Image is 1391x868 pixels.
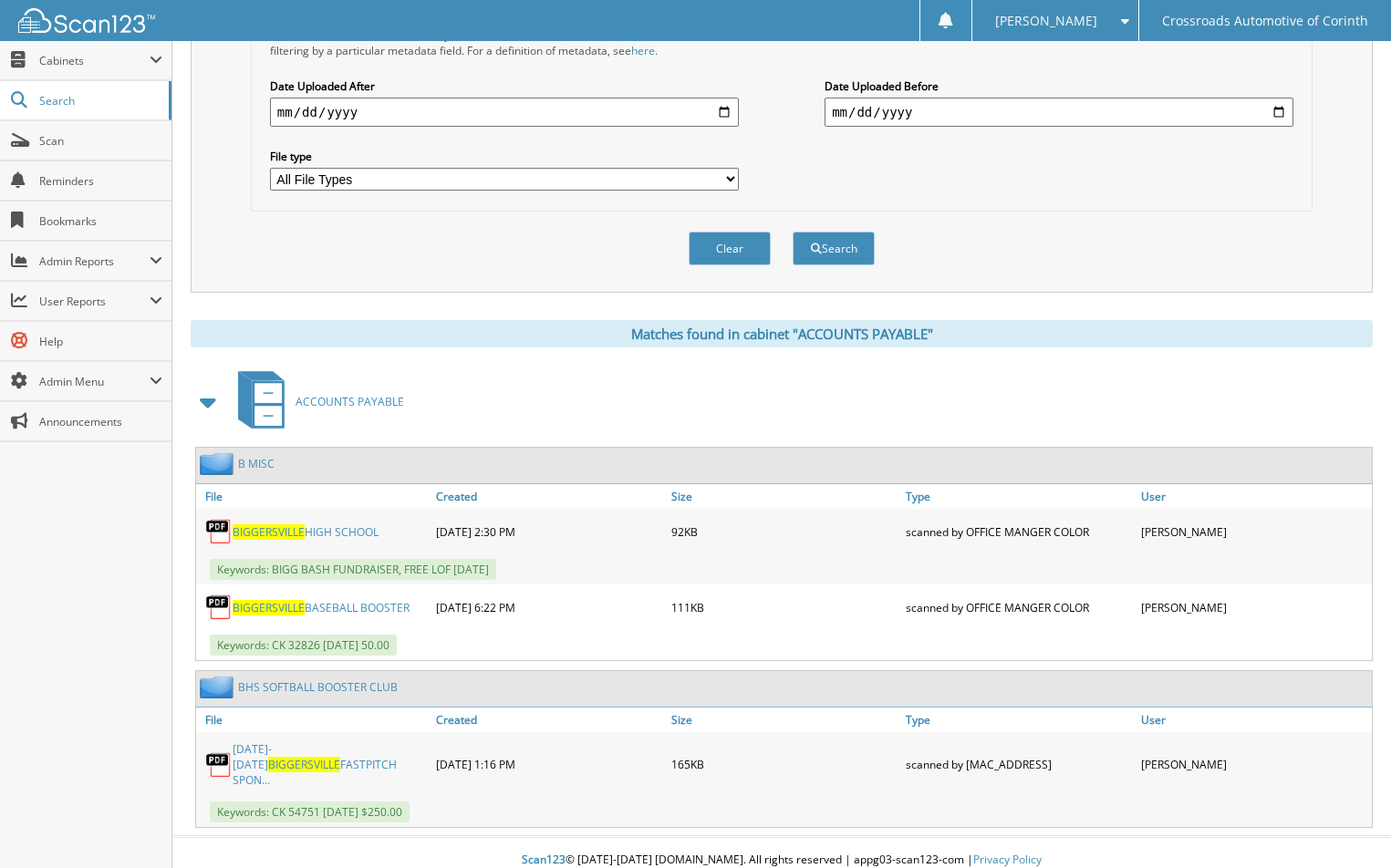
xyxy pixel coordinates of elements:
[233,524,379,540] a: BIGGERSVILLEHIGH SCHOOL
[205,518,233,545] img: PDF.png
[431,737,667,792] div: [DATE] 1:16 PM
[270,27,739,58] div: All metadata fields are searched by default. Select a cabinet with metadata to enable filtering b...
[39,294,150,309] span: User Reports
[1162,15,1368,26] span: Crossroads Automotive of Corinth
[431,708,667,732] a: Created
[1137,708,1372,732] a: User
[689,232,771,265] button: Clear
[238,679,398,695] a: BHS SOFTBALL BOOSTER CLUB
[631,43,655,58] a: here
[205,751,233,779] img: PDF.png
[238,456,275,471] a: B MISC
[200,676,238,698] img: folder2.png
[227,366,404,438] a: ACCOUNTS PAYABLE
[825,78,1293,94] label: Date Uploaded Before
[522,852,566,867] span: Scan123
[270,78,739,94] label: Date Uploaded After
[667,708,902,732] a: Size
[233,524,305,540] span: BIGGERSVILLE
[667,513,902,550] div: 92KB
[39,414,162,429] span: Announcements
[431,484,667,509] a: Created
[196,708,431,732] a: File
[1137,513,1372,550] div: [PERSON_NAME]
[1137,737,1372,792] div: [PERSON_NAME]
[39,93,160,108] span: Search
[205,594,233,621] img: PDF.png
[793,232,875,265] button: Search
[196,484,431,509] a: File
[431,589,667,625] div: [DATE] 6:22 PM
[18,8,155,33] img: scan123-logo-white.svg
[210,801,410,822] span: Keywords: CK 54751 [DATE] $250.00
[901,708,1137,732] a: Type
[973,852,1042,867] a: Privacy Policy
[200,452,238,475] img: folder2.png
[296,394,404,409] span: ACCOUNTS PAYABLE
[431,513,667,550] div: [DATE] 2:30 PM
[39,173,162,189] span: Reminders
[233,741,427,788] a: [DATE]-[DATE]BIGGERSVILLEFASTPITCH SPON...
[39,133,162,149] span: Scan
[995,15,1097,26] span: [PERSON_NAME]
[39,374,150,389] span: Admin Menu
[1300,780,1391,868] iframe: Chat Widget
[667,737,902,792] div: 165KB
[667,484,902,509] a: Size
[270,98,739,127] input: start
[210,635,397,656] span: Keywords: CK 32826 [DATE] 50.00
[233,600,410,615] a: BIGGERSVILLEBASEBALL BOOSTER
[39,213,162,229] span: Bookmarks
[270,149,739,164] label: File type
[901,513,1137,550] div: scanned by OFFICE MANGER COLOR
[39,334,162,349] span: Help
[1137,589,1372,625] div: [PERSON_NAME]
[667,589,902,625] div: 111KB
[825,98,1293,127] input: end
[233,600,305,615] span: BIGGERSVILLE
[268,757,340,772] span: BIGGERSVILLE
[191,320,1373,347] div: Matches found in cabinet "ACCOUNTS PAYABLE"
[901,589,1137,625] div: scanned by OFFICE MANGER COLOR
[901,484,1137,509] a: Type
[1137,484,1372,509] a: User
[39,53,150,68] span: Cabinets
[39,253,150,269] span: Admin Reports
[210,559,496,580] span: Keywords: BIGG BASH FUNDRAISER, FREE LOF [DATE]
[901,737,1137,792] div: scanned by [MAC_ADDRESS]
